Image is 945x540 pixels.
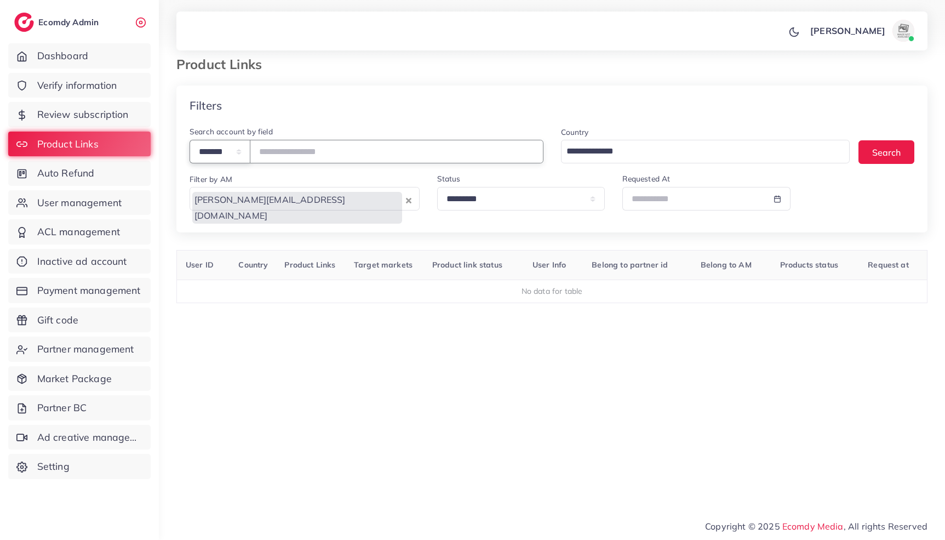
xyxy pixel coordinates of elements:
[37,283,141,298] span: Payment management
[8,161,151,186] a: Auto Refund
[561,140,850,163] div: Search for option
[561,127,589,138] label: Country
[8,132,151,157] a: Product Links
[8,73,151,98] a: Verify information
[284,260,335,270] span: Product Links
[8,102,151,127] a: Review subscription
[176,56,271,72] h3: Product Links
[782,521,844,532] a: Ecomdy Media
[37,137,99,151] span: Product Links
[406,194,411,206] button: Clear Selected
[705,520,927,533] span: Copyright © 2025
[37,166,95,180] span: Auto Refund
[37,49,88,63] span: Dashboard
[8,425,151,450] a: Ad creative management
[190,126,273,137] label: Search account by field
[37,313,78,327] span: Gift code
[37,342,134,356] span: Partner management
[191,224,403,241] input: Search for option
[190,99,222,112] h4: Filters
[190,187,420,211] div: Search for option
[37,372,112,386] span: Market Package
[37,78,117,93] span: Verify information
[183,286,921,297] div: No data for table
[592,260,668,270] span: Belong to partner id
[8,308,151,333] a: Gift code
[437,173,461,184] label: Status
[432,260,502,270] span: Product link status
[14,13,34,32] img: logo
[8,249,151,274] a: Inactive ad account
[192,192,402,224] span: [PERSON_NAME][EMAIL_ADDRESS][DOMAIN_NAME]
[8,219,151,245] a: ACL management
[563,142,836,161] input: Search for option
[8,454,151,479] a: Setting
[532,260,566,270] span: User Info
[622,173,670,184] label: Requested At
[780,260,838,270] span: Products status
[858,140,914,164] button: Search
[38,17,101,27] h2: Ecomdy Admin
[701,260,752,270] span: Belong to AM
[804,20,919,42] a: [PERSON_NAME]avatar
[238,260,268,270] span: Country
[37,225,120,239] span: ACL management
[37,401,87,415] span: Partner BC
[14,13,101,32] a: logoEcomdy Admin
[892,20,914,42] img: avatar
[37,430,142,445] span: Ad creative management
[8,43,151,69] a: Dashboard
[354,260,413,270] span: Target markets
[8,278,151,303] a: Payment management
[868,260,909,270] span: Request at
[810,24,885,37] p: [PERSON_NAME]
[844,520,927,533] span: , All rights Reserved
[37,196,122,210] span: User management
[37,107,129,122] span: Review subscription
[8,337,151,362] a: Partner management
[190,174,232,185] label: Filter by AM
[37,459,70,474] span: Setting
[8,190,151,215] a: User management
[8,395,151,420] a: Partner BC
[186,260,214,270] span: User ID
[8,366,151,391] a: Market Package
[37,254,127,269] span: Inactive ad account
